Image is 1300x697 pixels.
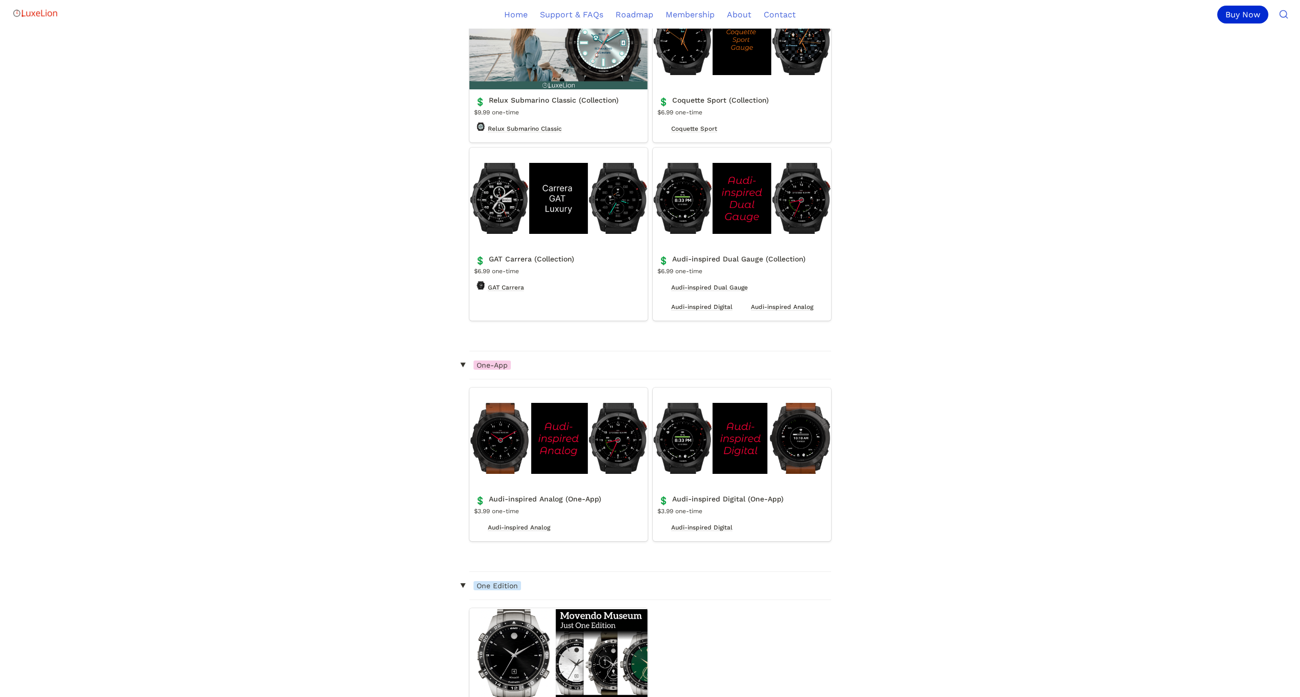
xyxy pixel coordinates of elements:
span: One-App [474,360,511,370]
div: Buy Now [1217,6,1268,23]
span: One Edition [474,581,521,590]
a: Buy Now [1217,6,1272,23]
a: Audi-inspired Digital (One-App) [653,388,831,541]
img: Logo [12,3,58,23]
a: GAT Carrera (Collection) [469,148,648,321]
a: Audi-inspired Analog (One-App) [469,388,648,541]
span: ‣ [454,360,471,369]
a: Audi-inspired Dual Gauge (Collection) [653,148,831,321]
span: ‣ [454,581,471,590]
